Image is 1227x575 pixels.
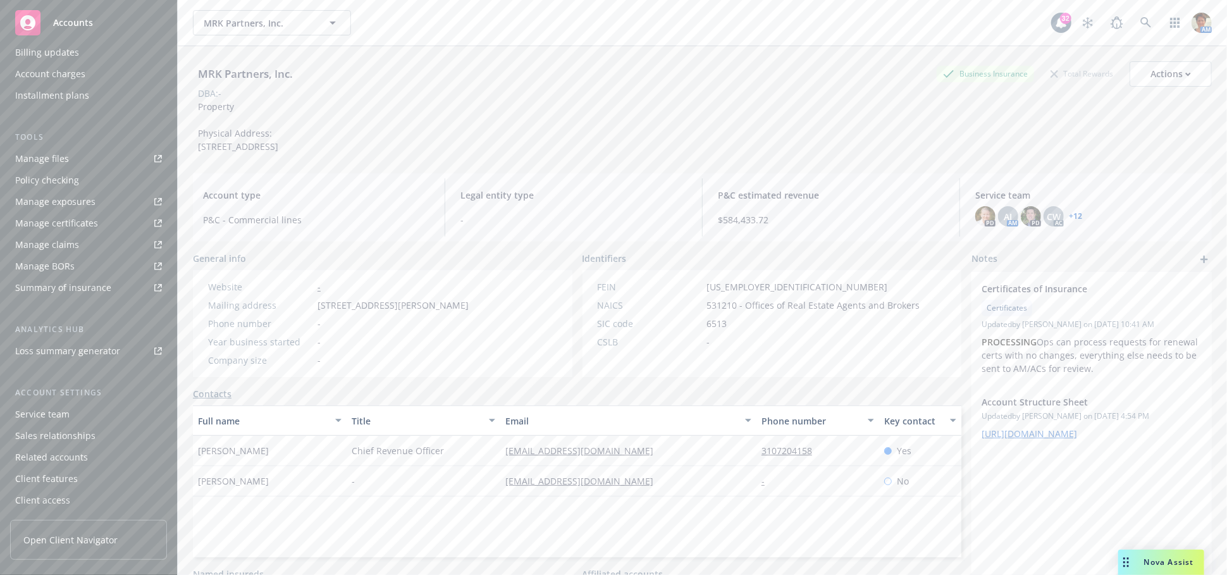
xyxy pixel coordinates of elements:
[598,317,702,330] div: SIC code
[15,42,79,63] div: Billing updates
[23,533,118,547] span: Open Client Navigator
[718,213,944,226] span: $584,433.72
[352,474,355,488] span: -
[1104,10,1130,35] a: Report a Bug
[975,206,996,226] img: photo
[193,387,231,400] a: Contacts
[937,66,1034,82] div: Business Insurance
[1197,252,1212,267] a: add
[982,336,1037,348] strong: PROCESSING
[1150,62,1191,86] div: Actions
[10,386,167,399] div: Account settings
[971,385,1212,450] div: Account Structure SheetUpdatedby [PERSON_NAME] on [DATE] 4:54 PM[URL][DOMAIN_NAME]
[10,149,167,169] a: Manage files
[193,405,347,436] button: Full name
[505,475,663,487] a: [EMAIL_ADDRESS][DOMAIN_NAME]
[707,317,727,330] span: 6513
[971,272,1212,385] div: Certificates of InsuranceCertificatesUpdatedby [PERSON_NAME] on [DATE] 10:41 AMPROCESSINGOps can ...
[707,335,710,349] span: -
[15,213,98,233] div: Manage certificates
[208,299,312,312] div: Mailing address
[10,447,167,467] a: Related accounts
[203,189,429,202] span: Account type
[1133,10,1159,35] a: Search
[10,490,167,510] a: Client access
[10,404,167,424] a: Service team
[10,192,167,212] a: Manage exposures
[198,101,278,152] span: Property Physical Address: [STREET_ADDRESS]
[318,317,321,330] span: -
[10,323,167,336] div: Analytics hub
[1075,10,1101,35] a: Stop snowing
[707,280,888,294] span: [US_EMPLOYER_IDENTIFICATION_NUMBER]
[10,213,167,233] a: Manage certificates
[982,319,1202,330] span: Updated by [PERSON_NAME] on [DATE] 10:41 AM
[352,414,481,428] div: Title
[15,64,85,84] div: Account charges
[198,474,269,488] span: [PERSON_NAME]
[15,490,70,510] div: Client access
[1162,10,1188,35] a: Switch app
[15,404,70,424] div: Service team
[707,299,920,312] span: 531210 - Offices of Real Estate Agents and Brokers
[1069,213,1082,220] a: +12
[1047,210,1061,223] span: CW
[203,213,429,226] span: P&C - Commercial lines
[460,189,687,202] span: Legal entity type
[318,281,321,293] a: -
[982,335,1202,375] p: Ops can process requests for renewal certs with no changes, everything else needs to be sent to A...
[982,411,1202,422] span: Updated by [PERSON_NAME] on [DATE] 4:54 PM
[10,469,167,489] a: Client features
[15,426,96,446] div: Sales relationships
[598,335,702,349] div: CSLB
[756,405,879,436] button: Phone number
[598,280,702,294] div: FEIN
[10,85,167,106] a: Installment plans
[505,445,663,457] a: [EMAIL_ADDRESS][DOMAIN_NAME]
[10,235,167,255] a: Manage claims
[761,475,775,487] a: -
[982,428,1077,440] a: [URL][DOMAIN_NAME]
[10,278,167,298] a: Summary of insurance
[500,405,756,436] button: Email
[318,335,321,349] span: -
[975,189,1202,202] span: Service team
[10,256,167,276] a: Manage BORs
[982,395,1169,409] span: Account Structure Sheet
[208,317,312,330] div: Phone number
[982,282,1169,295] span: Certificates of Insurance
[15,170,79,190] div: Policy checking
[460,213,687,226] span: -
[198,414,328,428] div: Full name
[352,444,444,457] span: Chief Revenue Officer
[897,444,911,457] span: Yes
[347,405,500,436] button: Title
[208,280,312,294] div: Website
[193,10,351,35] button: MRK Partners, Inc.
[1144,557,1194,567] span: Nova Assist
[884,414,942,428] div: Key contact
[208,335,312,349] div: Year business started
[15,447,88,467] div: Related accounts
[10,5,167,40] a: Accounts
[208,354,312,367] div: Company size
[1192,13,1212,33] img: photo
[15,149,69,169] div: Manage files
[15,341,120,361] div: Loss summary generator
[583,252,627,265] span: Identifiers
[10,42,167,63] a: Billing updates
[15,278,111,298] div: Summary of insurance
[505,414,737,428] div: Email
[971,252,997,267] span: Notes
[10,64,167,84] a: Account charges
[193,252,246,265] span: General info
[718,189,944,202] span: P&C estimated revenue
[318,299,469,312] span: [STREET_ADDRESS][PERSON_NAME]
[15,235,79,255] div: Manage claims
[897,474,909,488] span: No
[10,170,167,190] a: Policy checking
[15,192,96,212] div: Manage exposures
[761,414,860,428] div: Phone number
[1021,206,1041,226] img: photo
